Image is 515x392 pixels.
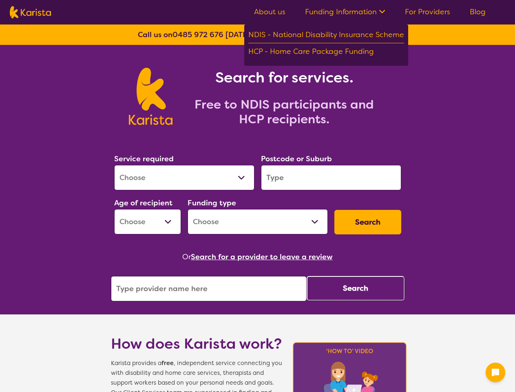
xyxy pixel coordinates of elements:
h2: Free to NDIS participants and HCP recipients. [182,97,386,127]
b: free [161,359,174,367]
img: Karista logo [10,6,51,18]
label: Funding type [188,198,236,208]
button: Search [334,210,401,234]
div: HCP - Home Care Package Funding [248,45,404,60]
span: Or [182,251,191,263]
h1: How does Karista work? [111,334,282,354]
button: Search for a provider to leave a review [191,251,333,263]
div: NDIS - National Disability Insurance Scheme [248,29,404,43]
a: About us [254,7,285,17]
a: Blog [470,7,486,17]
label: Service required [114,154,174,164]
a: For Providers [405,7,450,17]
input: Type [261,165,401,190]
label: Postcode or Suburb [261,154,332,164]
img: Karista logo [129,68,172,125]
a: 0485 972 676 [172,30,223,40]
a: Funding Information [305,7,385,17]
input: Type provider name here [111,276,307,301]
button: Search [307,276,404,301]
h1: Search for services. [182,68,386,87]
label: Age of recipient [114,198,172,208]
b: Call us on [DATE] to [DATE] 8:30am to 6:30pm AEST [138,30,377,40]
